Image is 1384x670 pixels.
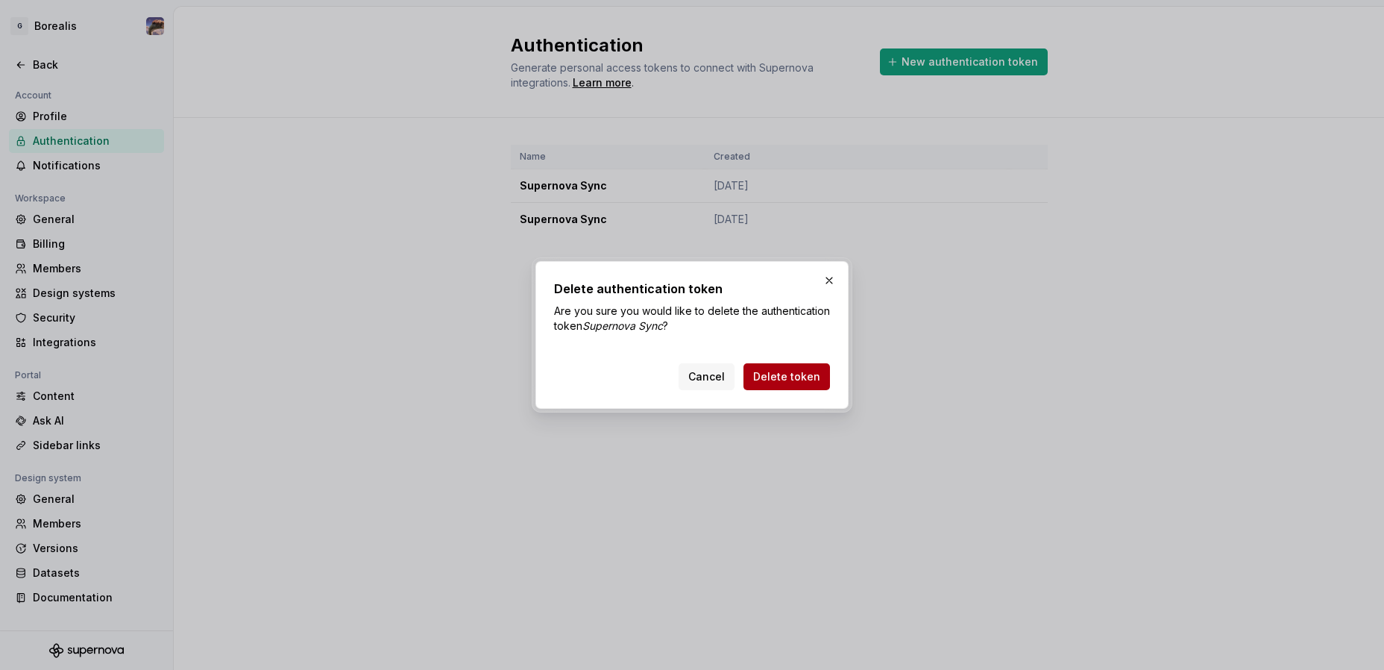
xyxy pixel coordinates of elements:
[679,363,735,390] button: Cancel
[582,319,663,332] i: Supernova Sync
[688,369,725,384] span: Cancel
[743,363,830,390] button: Delete token
[554,304,830,334] p: Are you sure you would like to delete the authentication token ?
[753,369,820,384] span: Delete token
[554,280,830,298] h2: Delete authentication token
